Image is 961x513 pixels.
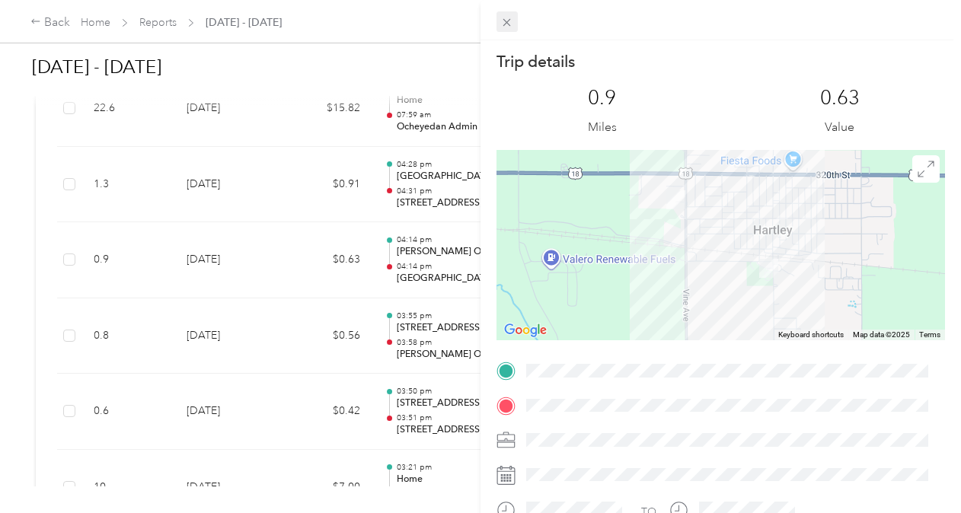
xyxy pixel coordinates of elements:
p: 0.9 [588,86,616,110]
button: Keyboard shortcuts [778,330,844,340]
p: Trip details [496,51,575,72]
img: Google [500,320,551,340]
p: Miles [588,118,617,137]
iframe: Everlance-gr Chat Button Frame [876,428,961,513]
a: Terms (opens in new tab) [919,330,940,339]
span: Map data ©2025 [853,330,910,339]
p: Value [825,118,854,137]
p: 0.63 [820,86,860,110]
a: Open this area in Google Maps (opens a new window) [500,320,551,340]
